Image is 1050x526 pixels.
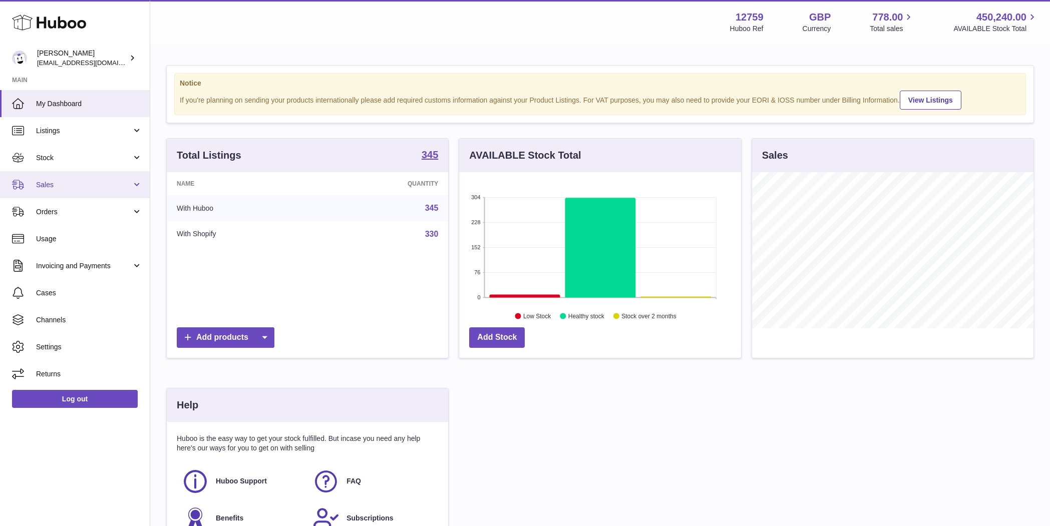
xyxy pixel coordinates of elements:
span: Listings [36,126,132,136]
a: 345 [422,150,438,162]
a: 330 [425,230,439,238]
td: With Huboo [167,195,318,221]
h3: Help [177,398,198,412]
span: Returns [36,369,142,379]
a: 778.00 Total sales [870,11,914,34]
strong: GBP [809,11,831,24]
span: My Dashboard [36,99,142,109]
span: Huboo Support [216,476,267,486]
text: 228 [471,219,480,225]
a: Add Stock [469,327,525,348]
a: Add products [177,327,274,348]
th: Quantity [318,172,448,195]
h3: AVAILABLE Stock Total [469,149,581,162]
text: Low Stock [523,313,551,320]
text: Healthy stock [568,313,605,320]
text: Stock over 2 months [622,313,676,320]
text: 304 [471,194,480,200]
div: If you're planning on sending your products internationally please add required customs informati... [180,89,1020,110]
a: Huboo Support [182,468,302,495]
span: Orders [36,207,132,217]
div: Currency [803,24,831,34]
strong: 12759 [736,11,764,24]
h3: Sales [762,149,788,162]
span: 778.00 [872,11,903,24]
div: Huboo Ref [730,24,764,34]
span: Settings [36,342,142,352]
span: Stock [36,153,132,163]
p: Huboo is the easy way to get your stock fulfilled. But incase you need any help here's our ways f... [177,434,438,453]
span: [EMAIL_ADDRESS][DOMAIN_NAME] [37,59,147,67]
td: With Shopify [167,221,318,247]
text: 76 [475,269,481,275]
span: Sales [36,180,132,190]
span: Total sales [870,24,914,34]
span: Channels [36,315,142,325]
span: AVAILABLE Stock Total [953,24,1038,34]
a: 450,240.00 AVAILABLE Stock Total [953,11,1038,34]
img: sofiapanwar@unndr.com [12,51,27,66]
th: Name [167,172,318,195]
a: View Listings [900,91,961,110]
a: 345 [425,204,439,212]
text: 0 [478,294,481,300]
span: Benefits [216,513,243,523]
a: Log out [12,390,138,408]
strong: 345 [422,150,438,160]
strong: Notice [180,79,1020,88]
h3: Total Listings [177,149,241,162]
span: Usage [36,234,142,244]
div: [PERSON_NAME] [37,49,127,68]
span: 450,240.00 [976,11,1026,24]
span: FAQ [346,476,361,486]
span: Invoicing and Payments [36,261,132,271]
a: FAQ [312,468,433,495]
span: Subscriptions [346,513,393,523]
text: 152 [471,244,480,250]
span: Cases [36,288,142,298]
